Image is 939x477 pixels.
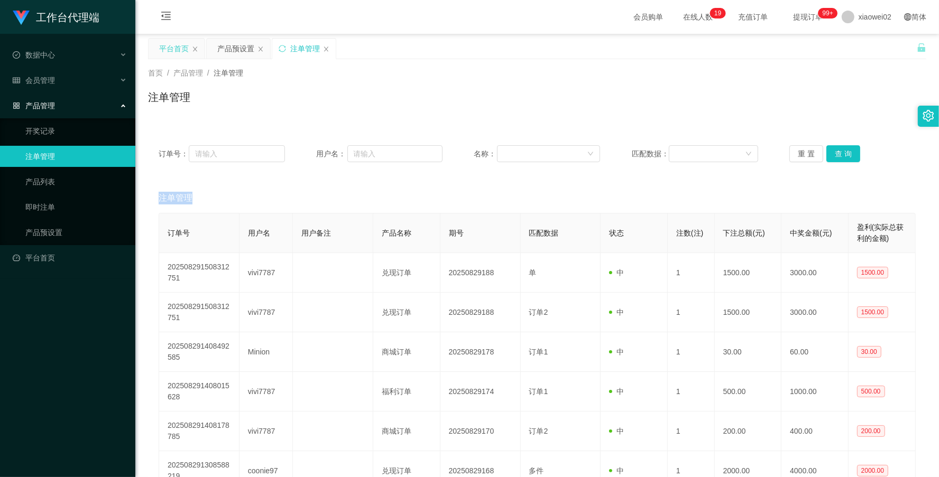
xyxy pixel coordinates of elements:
a: 产品列表 [25,171,127,192]
td: 商城订单 [373,411,440,451]
span: 订单号 [168,229,190,237]
span: 订单号： [159,148,189,160]
span: 1500.00 [857,306,888,318]
span: 状态 [609,229,624,237]
td: 20250829174 [440,372,521,411]
span: 在线人数 [678,13,718,21]
span: 单 [529,268,537,277]
td: 20250829188 [440,253,521,293]
span: 首页 [148,69,163,77]
sup: 19 [710,8,725,18]
td: vivi7787 [240,293,293,332]
td: 3000.00 [781,253,849,293]
td: 400.00 [781,411,849,451]
span: 中 [609,427,624,435]
i: 图标: close [257,46,264,52]
span: 多件 [529,466,544,475]
a: 图标: dashboard平台首页 [13,247,127,268]
i: 图标: appstore-o [13,102,20,109]
div: 产品预设置 [217,39,254,59]
a: 开奖记录 [25,120,127,142]
span: 30.00 [857,346,881,358]
span: 订单1 [529,348,548,356]
span: / [207,69,209,77]
span: 期号 [449,229,464,237]
td: Minion [240,332,293,372]
td: 20250829178 [440,332,521,372]
span: 中 [609,268,624,277]
span: 中 [609,348,624,356]
span: 注单管理 [159,192,192,204]
td: 202508291408015628 [159,372,240,411]
span: 匹配数据： [632,148,669,160]
td: 1 [668,411,715,451]
td: 1 [668,293,715,332]
i: 图标: check-circle-o [13,51,20,59]
p: 9 [718,8,722,18]
span: 产品管理 [13,101,55,110]
span: 1500.00 [857,267,888,278]
span: 2000.00 [857,465,888,476]
td: 202508291408178785 [159,411,240,451]
i: 图标: close [323,46,329,52]
i: 图标: close [192,46,198,52]
a: 注单管理 [25,146,127,167]
span: 产品名称 [382,229,411,237]
td: 20250829188 [440,293,521,332]
td: 3000.00 [781,293,849,332]
td: 20250829170 [440,411,521,451]
i: 图标: sync [279,45,286,52]
td: 1500.00 [715,293,782,332]
a: 工作台代理端 [13,13,99,21]
span: 订单2 [529,427,548,435]
span: / [167,69,169,77]
i: 图标: unlock [917,43,926,52]
span: 订单1 [529,387,548,396]
div: 注单管理 [290,39,320,59]
span: 产品管理 [173,69,203,77]
span: 名称： [474,148,497,160]
span: 200.00 [857,425,885,437]
td: vivi7787 [240,253,293,293]
td: 30.00 [715,332,782,372]
span: 盈利(实际总获利的金额) [857,223,904,242]
span: 注单管理 [214,69,243,77]
td: 1 [668,332,715,372]
span: 用户名： [316,148,347,160]
span: 中 [609,466,624,475]
td: 1000.00 [781,372,849,411]
td: 60.00 [781,332,849,372]
span: 500.00 [857,386,885,397]
button: 查 询 [826,145,860,162]
h1: 工作台代理端 [36,1,99,34]
span: 中 [609,308,624,316]
button: 重 置 [789,145,823,162]
span: 提现订单 [788,13,828,21]
img: logo.9652507e.png [13,11,30,25]
a: 即时注单 [25,197,127,218]
h1: 注单管理 [148,89,190,105]
span: 下注总额(元) [723,229,765,237]
input: 请输入 [189,145,285,162]
td: vivi7787 [240,411,293,451]
span: 匹配数据 [529,229,559,237]
td: 福利订单 [373,372,440,411]
span: 用户名 [248,229,270,237]
input: 请输入 [347,145,443,162]
span: 数据中心 [13,51,55,59]
i: 图标: global [904,13,912,21]
td: 200.00 [715,411,782,451]
i: 图标: menu-fold [148,1,184,34]
td: 兑现订单 [373,293,440,332]
td: 500.00 [715,372,782,411]
span: 中 [609,387,624,396]
td: 1500.00 [715,253,782,293]
sup: 1016 [818,8,837,18]
a: 产品预设置 [25,222,127,243]
td: 兑现订单 [373,253,440,293]
span: 会员管理 [13,76,55,85]
i: 图标: down [745,151,752,158]
td: 202508291408492585 [159,332,240,372]
td: 商城订单 [373,332,440,372]
td: vivi7787 [240,372,293,411]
